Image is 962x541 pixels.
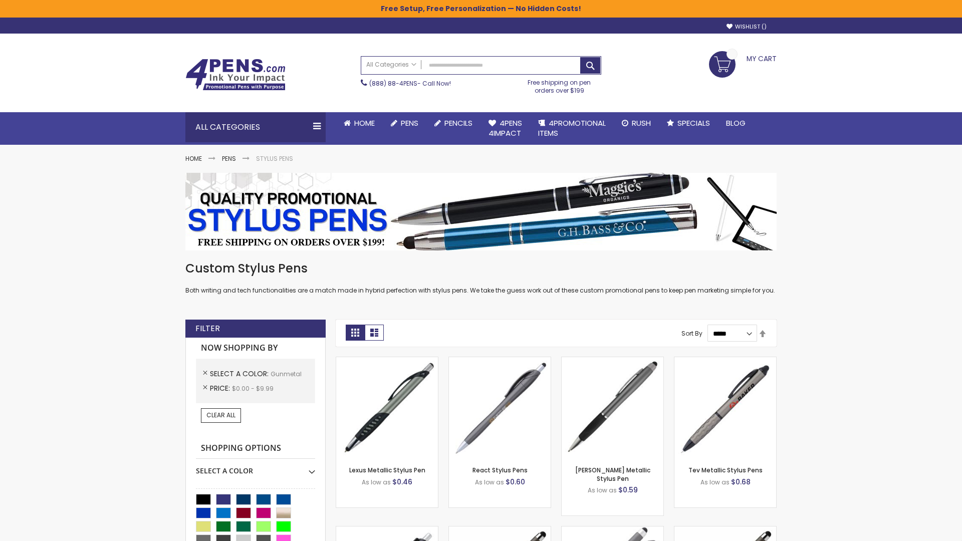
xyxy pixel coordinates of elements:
[383,112,426,134] a: Pens
[369,79,451,88] span: - Call Now!
[575,466,650,482] a: [PERSON_NAME] Metallic Stylus Pen
[727,23,767,31] a: Wishlist
[185,112,326,142] div: All Categories
[362,478,391,486] span: As low as
[449,357,551,459] img: React Stylus Pens-Gunmetal
[700,478,730,486] span: As low as
[185,260,777,295] div: Both writing and tech functionalities are a match made in hybrid perfection with stylus pens. We ...
[449,357,551,365] a: React Stylus Pens-Gunmetal
[444,118,472,128] span: Pencils
[232,384,274,393] span: $0.00 - $9.99
[688,466,763,474] a: Tev Metallic Stylus Pens
[256,154,293,163] strong: Stylus Pens
[336,357,438,459] img: Lexus Metallic Stylus Pen-Gunmetal
[489,118,522,138] span: 4Pens 4impact
[196,459,315,476] div: Select A Color
[530,112,614,145] a: 4PROMOTIONALITEMS
[632,118,651,128] span: Rush
[369,79,417,88] a: (888) 88-4PENS
[718,112,754,134] a: Blog
[449,526,551,534] a: Islander Softy Metallic Gel Pen with Stylus-Gunmetal
[336,526,438,534] a: Souvenir® Anthem Stylus Pen-Gunmetal
[588,486,617,494] span: As low as
[336,112,383,134] a: Home
[201,408,241,422] a: Clear All
[336,357,438,365] a: Lexus Metallic Stylus Pen-Gunmetal
[674,357,776,365] a: Tev Metallic Stylus Pens-Gunmetal
[677,118,710,128] span: Specials
[361,57,421,73] a: All Categories
[354,118,375,128] span: Home
[366,61,416,69] span: All Categories
[349,466,425,474] a: Lexus Metallic Stylus Pen
[185,173,777,250] img: Stylus Pens
[426,112,480,134] a: Pencils
[210,383,232,393] span: Price
[659,112,718,134] a: Specials
[726,118,746,128] span: Blog
[196,338,315,359] strong: Now Shopping by
[196,438,315,459] strong: Shopping Options
[562,357,663,365] a: Lory Metallic Stylus Pen-Gunmetal
[271,370,302,378] span: Gunmetal
[518,75,602,95] div: Free shipping on pen orders over $199
[222,154,236,163] a: Pens
[475,478,504,486] span: As low as
[480,112,530,145] a: 4Pens4impact
[562,526,663,534] a: Cali Custom Stylus Gel pen-Gunmetal
[674,357,776,459] img: Tev Metallic Stylus Pens-Gunmetal
[401,118,418,128] span: Pens
[538,118,606,138] span: 4PROMOTIONAL ITEMS
[618,485,638,495] span: $0.59
[195,323,220,334] strong: Filter
[346,325,365,341] strong: Grid
[681,329,702,338] label: Sort By
[731,477,751,487] span: $0.68
[185,59,286,91] img: 4Pens Custom Pens and Promotional Products
[562,357,663,459] img: Lory Metallic Stylus Pen-Gunmetal
[185,154,202,163] a: Home
[392,477,412,487] span: $0.46
[185,260,777,277] h1: Custom Stylus Pens
[614,112,659,134] a: Rush
[506,477,525,487] span: $0.60
[674,526,776,534] a: Islander Softy Metallic Gel Pen with Stylus - ColorJet Imprint-Gunmetal
[206,411,235,419] span: Clear All
[472,466,528,474] a: React Stylus Pens
[210,369,271,379] span: Select A Color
